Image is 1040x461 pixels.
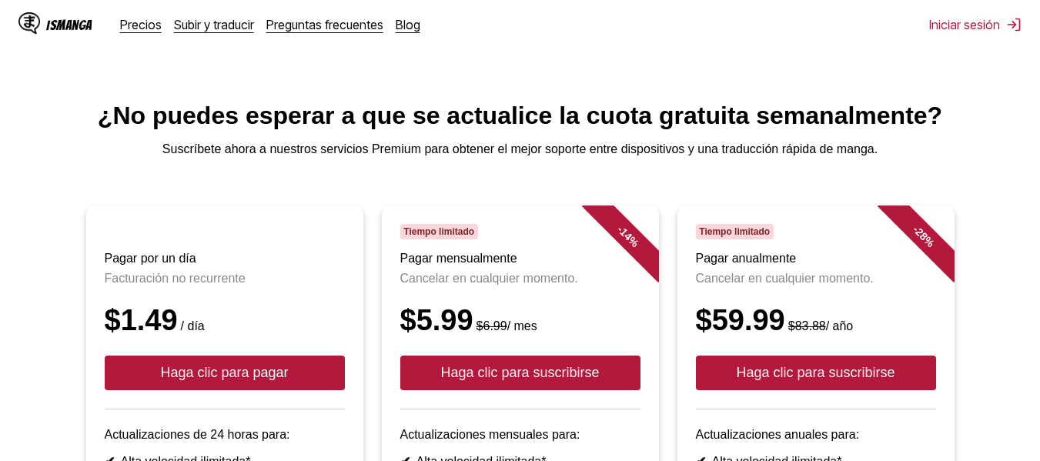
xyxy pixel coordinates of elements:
a: Preguntas frecuentes [266,17,383,32]
font: - [614,223,626,235]
font: 14 [617,225,634,242]
a: Precios [120,17,162,32]
img: Logotipo de IsManga [18,12,40,34]
font: % [921,234,937,249]
a: Logotipo de IsMangaIsManga [18,12,120,37]
font: Pagar anualmente [696,252,797,265]
img: desconectar [1006,17,1022,32]
font: Haga clic para suscribirse [736,365,895,380]
font: Suscríbete ahora a nuestros servicios Premium para obtener el mejor soporte entre dispositivos y ... [162,142,878,155]
a: Blog [396,17,420,32]
button: Iniciar sesión [929,17,1022,32]
font: Actualizaciones mensuales para: [400,428,580,441]
font: Tiempo limitado [699,226,770,237]
font: Cancelar en cualquier momento. [696,272,874,285]
font: % [626,234,641,249]
a: Subir y traducir [174,17,254,32]
font: IsManga [46,18,92,32]
font: $1.49 [105,304,178,336]
font: - [910,223,921,235]
font: $83.88 [788,319,826,332]
font: / año [826,319,854,332]
font: / día [181,319,205,332]
font: $6.99 [477,319,507,332]
font: Pagar mensualmente [400,252,517,265]
button: Haga clic para suscribirse [400,356,640,390]
font: Actualizaciones anuales para: [696,428,860,441]
font: / mes [507,319,537,332]
font: ¿No puedes esperar a que se actualice la cuota gratuita semanalmente? [98,102,942,129]
font: $5.99 [400,304,473,336]
font: Pagar por un día [105,252,196,265]
font: Actualizaciones de 24 horas para: [105,428,290,441]
button: Haga clic para pagar [105,356,345,390]
button: Haga clic para suscribirse [696,356,936,390]
font: $59.99 [696,304,785,336]
font: Haga clic para pagar [160,365,288,380]
font: Facturación no recurrente [105,272,246,285]
font: Iniciar sesión [929,17,1000,32]
font: 28 [913,225,930,242]
font: Haga clic para suscribirse [440,365,599,380]
font: Tiempo limitado [403,226,474,237]
font: Cancelar en cualquier momento. [400,272,578,285]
